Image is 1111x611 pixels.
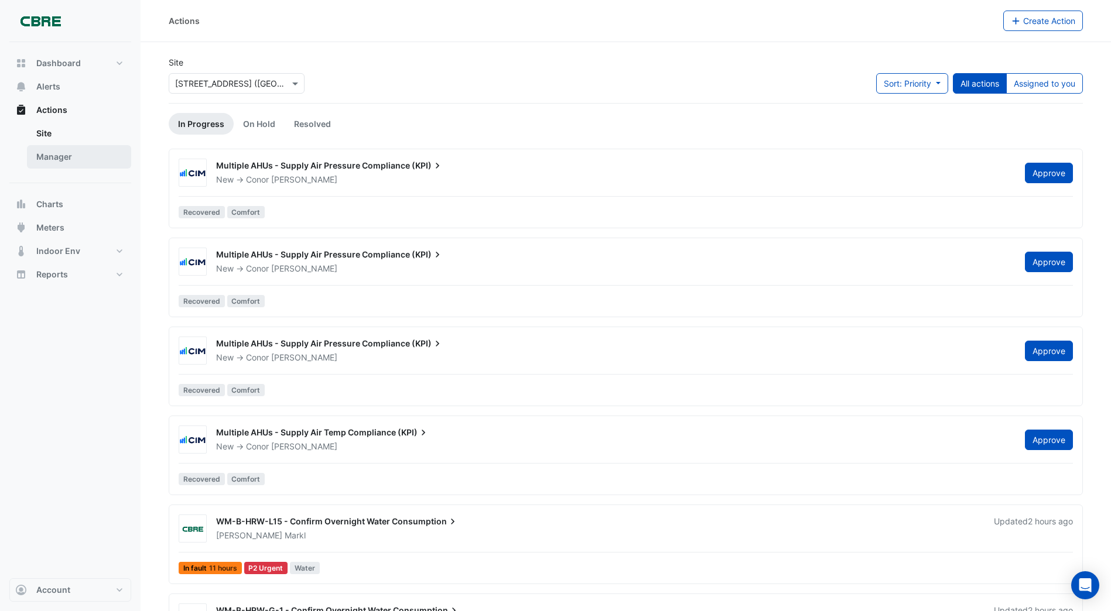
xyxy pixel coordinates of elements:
button: Reports [9,263,131,286]
img: Company Logo [14,9,67,33]
span: Comfort [227,384,265,396]
span: Charts [36,198,63,210]
img: CIM [179,256,206,268]
span: [PERSON_NAME] [271,441,337,452]
span: Multiple AHUs - Supply Air Pressure Compliance [216,160,410,170]
button: Charts [9,193,131,216]
span: Multiple AHUs - Supply Air Temp Compliance [216,427,396,437]
button: Create Action [1003,11,1083,31]
span: Conor [246,352,269,362]
button: Alerts [9,75,131,98]
span: (KPI) [412,249,443,260]
span: New [216,441,234,451]
span: Multiple AHUs - Supply Air Pressure Compliance [216,338,410,348]
span: Sort: Priority [884,78,931,88]
div: P2 Urgent [244,562,288,574]
span: Recovered [179,206,225,218]
img: CIM [179,434,206,446]
div: Actions [9,122,131,173]
app-icon: Alerts [15,81,27,92]
span: Alerts [36,81,60,92]
span: [PERSON_NAME] [271,174,337,186]
span: Create Action [1023,16,1075,26]
a: Manager [27,145,131,169]
span: New [216,174,234,184]
img: CBRE Charter Hall [179,523,206,535]
span: New [216,352,234,362]
label: Site [169,56,183,68]
span: Consumption [392,516,459,527]
span: Multiple AHUs - Supply Air Pressure Compliance [216,249,410,259]
button: Approve [1025,163,1073,183]
span: Conor [246,174,269,184]
span: In fault [179,562,242,574]
a: On Hold [234,113,285,135]
button: Indoor Env [9,239,131,263]
app-icon: Indoor Env [15,245,27,257]
div: Updated [994,516,1073,541]
button: Sort: Priority [876,73,948,94]
span: WM-B-HRW-L15 - Confirm Overnight Water [216,516,390,526]
span: Conor [246,441,269,451]
span: (KPI) [412,160,443,171]
div: Open Intercom Messenger [1071,571,1099,599]
span: Conor [246,263,269,273]
app-icon: Dashboard [15,57,27,69]
app-icon: Actions [15,104,27,116]
span: [PERSON_NAME] [216,530,282,540]
span: Comfort [227,295,265,307]
span: Approve [1033,435,1065,445]
button: Dashboard [9,52,131,75]
span: Approve [1033,346,1065,356]
span: [PERSON_NAME] [271,352,337,363]
a: Site [27,122,131,145]
span: Meters [36,222,64,234]
img: CIM [179,167,206,179]
span: New [216,263,234,273]
span: Approve [1033,168,1065,178]
span: Recovered [179,295,225,307]
app-icon: Charts [15,198,27,210]
img: CIM [179,345,206,357]
button: Account [9,578,131,602]
span: Markl [285,530,306,541]
span: Water [290,562,320,574]
a: Resolved [285,113,340,135]
div: Actions [169,15,200,27]
span: Account [36,584,70,596]
span: -> [236,263,244,273]
app-icon: Meters [15,222,27,234]
button: Approve [1025,341,1073,361]
span: -> [236,352,244,362]
button: Approve [1025,252,1073,272]
span: (KPI) [412,338,443,349]
button: Approve [1025,430,1073,450]
span: Comfort [227,473,265,485]
span: Recovered [179,473,225,485]
span: -> [236,441,244,451]
span: Indoor Env [36,245,80,257]
span: [PERSON_NAME] [271,263,337,274]
span: Wed 08-Oct-2025 07:00 AEDT [1028,516,1073,526]
span: Approve [1033,257,1065,267]
span: Recovered [179,384,225,396]
span: Dashboard [36,57,81,69]
span: Actions [36,104,67,116]
button: Assigned to you [1006,73,1083,94]
button: Meters [9,216,131,239]
app-icon: Reports [15,269,27,280]
span: Comfort [227,206,265,218]
button: All actions [953,73,1007,94]
span: Reports [36,269,68,280]
span: (KPI) [398,427,429,438]
a: In Progress [169,113,234,135]
span: -> [236,174,244,184]
span: 11 hours [209,565,237,572]
button: Actions [9,98,131,122]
